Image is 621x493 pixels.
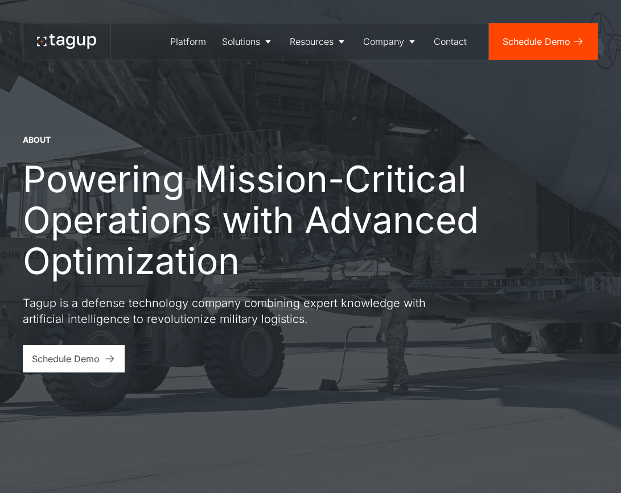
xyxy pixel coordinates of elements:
[162,23,214,60] a: Platform
[426,23,475,60] a: Contact
[23,295,433,327] p: Tagup is a defense technology company combining expert knowledge with artificial intelligence to ...
[363,35,404,48] div: Company
[214,23,282,60] a: Solutions
[282,23,355,60] a: Resources
[32,352,100,366] div: Schedule Demo
[503,35,570,48] div: Schedule Demo
[434,35,467,48] div: Contact
[23,134,51,146] div: About
[489,23,598,60] a: Schedule Demo
[222,35,260,48] div: Solutions
[23,345,125,372] a: Schedule Demo
[355,23,426,60] a: Company
[23,159,501,281] h1: Powering Mission-Critical Operations with Advanced Optimization
[290,35,334,48] div: Resources
[170,35,206,48] div: Platform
